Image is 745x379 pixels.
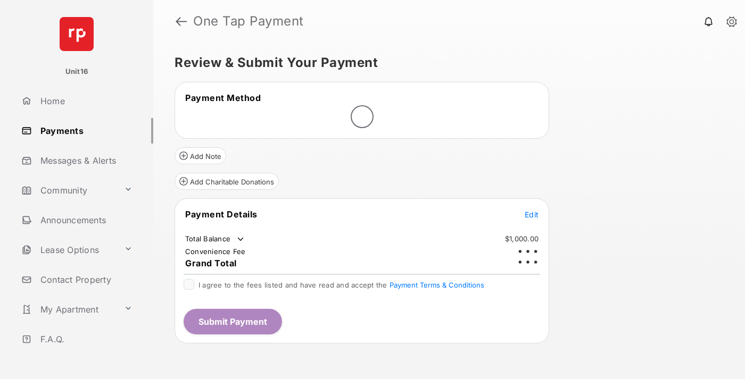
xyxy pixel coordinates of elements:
[17,326,153,352] a: F.A.Q.
[17,148,153,173] a: Messages & Alerts
[17,267,153,292] a: Contact Property
[175,173,279,190] button: Add Charitable Donations
[60,17,94,51] img: svg+xml;base64,PHN2ZyB4bWxucz0iaHR0cDovL3d3dy53My5vcmcvMjAwMC9zdmciIHdpZHRoPSI2NCIgaGVpZ2h0PSI2NC...
[185,247,246,256] td: Convenience Fee
[185,92,261,103] span: Payment Method
[390,281,484,289] button: I agree to the fees listed and have read and accept the
[185,258,237,268] span: Grand Total
[198,281,484,289] span: I agree to the fees listed and have read and accept the
[504,234,539,243] td: $1,000.00
[525,209,539,220] button: Edit
[17,237,120,263] a: Lease Options
[17,178,120,203] a: Community
[193,15,304,28] strong: One Tap Payment
[17,297,120,322] a: My Apartment
[17,88,153,114] a: Home
[185,209,258,220] span: Payment Details
[185,234,246,245] td: Total Balance
[175,56,715,69] h5: Review & Submit Your Payment
[17,207,153,233] a: Announcements
[525,210,539,219] span: Edit
[17,118,153,144] a: Payments
[184,309,282,334] button: Submit Payment
[65,66,88,77] p: Unit16
[175,147,226,164] button: Add Note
